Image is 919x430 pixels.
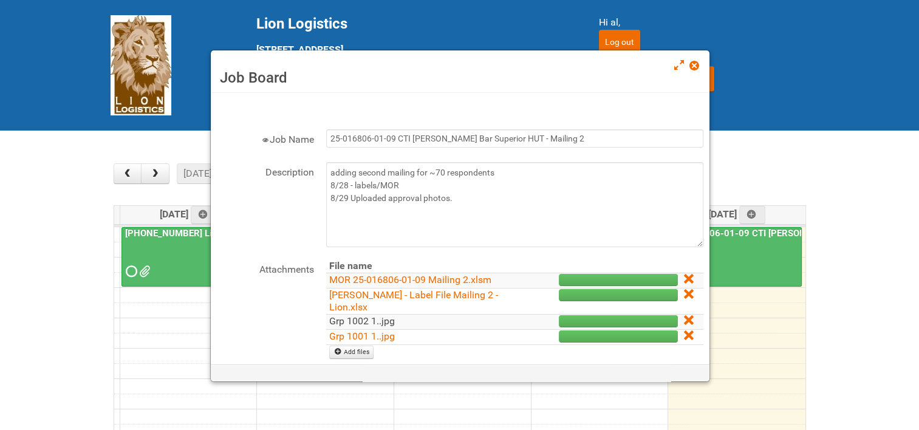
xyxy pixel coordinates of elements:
[191,206,217,224] a: Add an event
[256,15,569,101] div: [STREET_ADDRESS] [GEOGRAPHIC_DATA] tel: [PHONE_NUMBER]
[329,315,395,327] a: Grp 1002 1..jpg
[123,228,358,239] a: [PHONE_NUMBER] Liquid Toilet Bowl Cleaner - Mailing 2
[121,227,253,287] a: [PHONE_NUMBER] Liquid Toilet Bowl Cleaner - Mailing 2
[160,208,217,220] span: [DATE]
[739,206,766,224] a: Add an event
[256,15,347,32] span: Lion Logistics
[708,208,766,220] span: [DATE]
[217,129,314,147] label: Job Name
[329,289,498,313] a: [PERSON_NAME] - Label File Mailing 2 - Lion.xlsx
[329,346,374,359] a: Add files
[217,259,314,277] label: Attachments
[669,227,802,287] a: 25-016806-01-09 CTI [PERSON_NAME] Bar Superior HUT - Mailing 2
[329,274,491,285] a: MOR 25-016806-01-09 Mailing 2.xlsm
[599,15,809,30] div: Hi al,
[599,30,640,54] input: Log out
[217,162,314,180] label: Description
[326,162,703,247] textarea: adding second mailing for ~70 respondents 8/28 - labels/MOR 8/29 Uploaded approval photos.
[111,15,171,115] img: Lion Logistics
[220,69,700,87] h3: Job Board
[177,163,218,184] button: [DATE]
[326,259,511,273] th: File name
[329,330,395,342] a: Grp 1001 1..jpg
[139,267,148,276] span: MDN 24-096164-01 MDN Left over counts.xlsx MOR_Mailing 2 24-096164-01-08.xlsm Labels Mailing 2 24...
[126,267,134,276] span: Requested
[111,59,171,70] a: Lion Logistics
